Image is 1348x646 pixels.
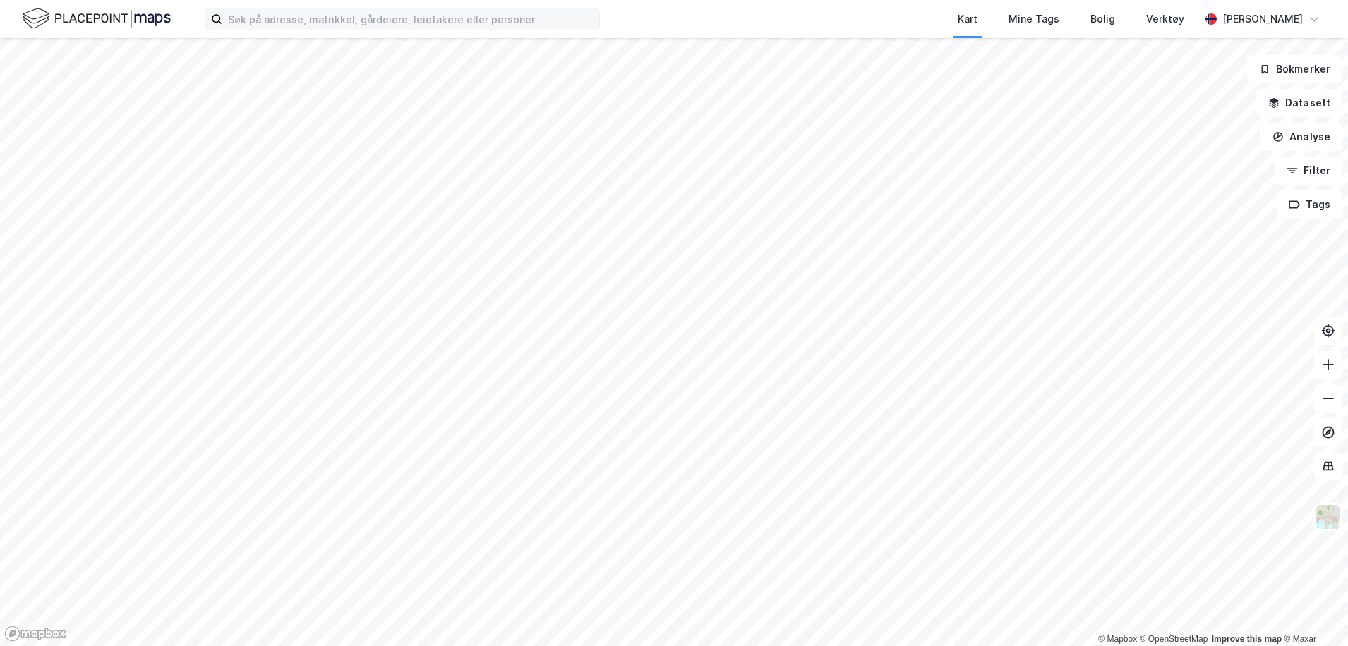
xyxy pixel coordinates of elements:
div: Kart [958,11,977,28]
div: Mine Tags [1009,11,1059,28]
input: Søk på adresse, matrikkel, gårdeiere, leietakere eller personer [222,8,599,30]
img: logo.f888ab2527a4732fd821a326f86c7f29.svg [23,6,171,31]
iframe: Chat Widget [1277,578,1348,646]
div: Verktøy [1146,11,1184,28]
div: [PERSON_NAME] [1222,11,1303,28]
div: Bolig [1090,11,1115,28]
